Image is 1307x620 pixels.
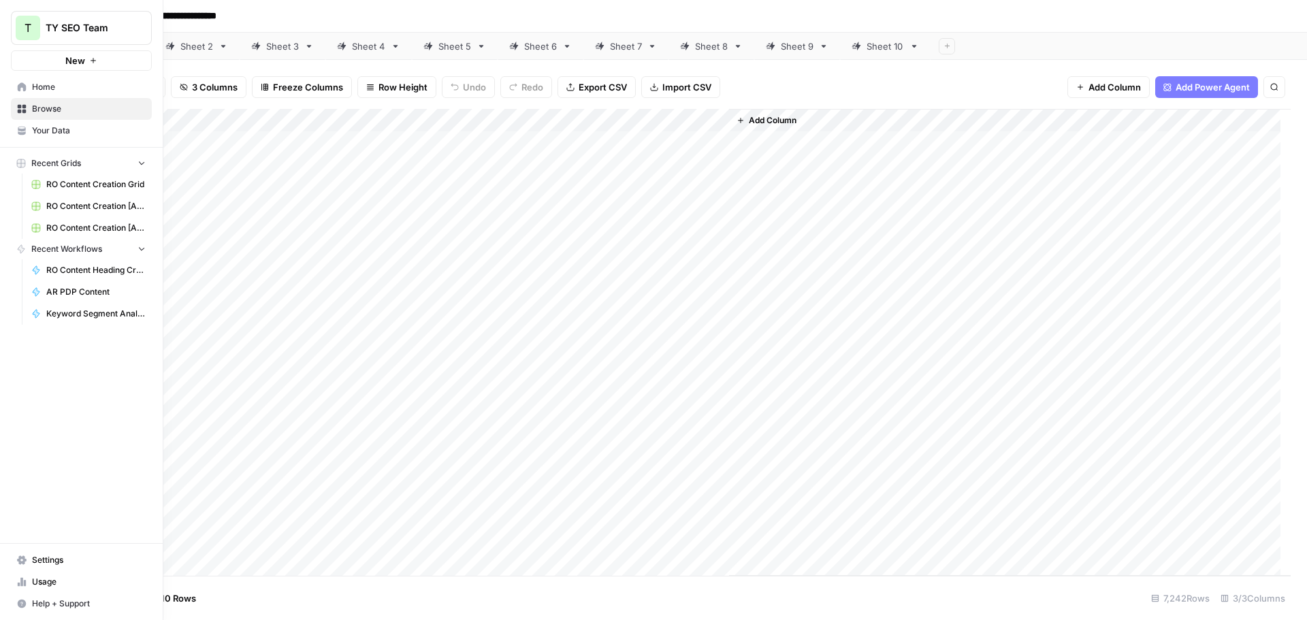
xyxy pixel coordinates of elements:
[463,80,486,94] span: Undo
[11,50,152,71] button: New
[25,217,152,239] a: RO Content Creation [Anil] w/o Google Scrape Grid
[46,222,146,234] span: RO Content Creation [Anil] w/o Google Scrape Grid
[11,76,152,98] a: Home
[252,76,352,98] button: Freeze Columns
[25,20,31,36] span: T
[32,576,146,588] span: Usage
[32,81,146,93] span: Home
[25,195,152,217] a: RO Content Creation [Anil] Grid
[142,591,196,605] span: Add 10 Rows
[46,308,146,320] span: Keyword Segment Analyser
[1067,76,1150,98] button: Add Column
[325,33,412,60] a: Sheet 4
[867,39,904,53] div: Sheet 10
[1176,80,1250,94] span: Add Power Agent
[25,281,152,303] a: AR PDP Content
[695,39,728,53] div: Sheet 8
[840,33,931,60] a: Sheet 10
[31,157,81,169] span: Recent Grids
[524,39,557,53] div: Sheet 6
[781,39,813,53] div: Sheet 9
[558,76,636,98] button: Export CSV
[11,549,152,571] a: Settings
[579,80,627,94] span: Export CSV
[662,80,711,94] span: Import CSV
[500,76,552,98] button: Redo
[25,303,152,325] a: Keyword Segment Analyser
[749,114,796,127] span: Add Column
[1155,76,1258,98] button: Add Power Agent
[25,259,152,281] a: RO Content Heading Creation
[668,33,754,60] a: Sheet 8
[46,286,146,298] span: AR PDP Content
[442,76,495,98] button: Undo
[46,200,146,212] span: RO Content Creation [Anil] Grid
[11,593,152,615] button: Help + Support
[46,264,146,276] span: RO Content Heading Creation
[240,33,325,60] a: Sheet 3
[11,571,152,593] a: Usage
[378,80,427,94] span: Row Height
[498,33,583,60] a: Sheet 6
[46,21,128,35] span: TY SEO Team
[192,80,238,94] span: 3 Columns
[154,33,240,60] a: Sheet 2
[32,598,146,610] span: Help + Support
[65,54,85,67] span: New
[731,112,802,129] button: Add Column
[1146,587,1215,609] div: 7,242 Rows
[11,120,152,142] a: Your Data
[754,33,840,60] a: Sheet 9
[352,39,385,53] div: Sheet 4
[583,33,668,60] a: Sheet 7
[32,554,146,566] span: Settings
[1088,80,1141,94] span: Add Column
[11,239,152,259] button: Recent Workflows
[357,76,436,98] button: Row Height
[412,33,498,60] a: Sheet 5
[11,98,152,120] a: Browse
[521,80,543,94] span: Redo
[32,125,146,137] span: Your Data
[610,39,642,53] div: Sheet 7
[32,103,146,115] span: Browse
[11,153,152,174] button: Recent Grids
[180,39,213,53] div: Sheet 2
[11,11,152,45] button: Workspace: TY SEO Team
[273,80,343,94] span: Freeze Columns
[31,243,102,255] span: Recent Workflows
[46,178,146,191] span: RO Content Creation Grid
[438,39,471,53] div: Sheet 5
[641,76,720,98] button: Import CSV
[266,39,299,53] div: Sheet 3
[1215,587,1291,609] div: 3/3 Columns
[171,76,246,98] button: 3 Columns
[25,174,152,195] a: RO Content Creation Grid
